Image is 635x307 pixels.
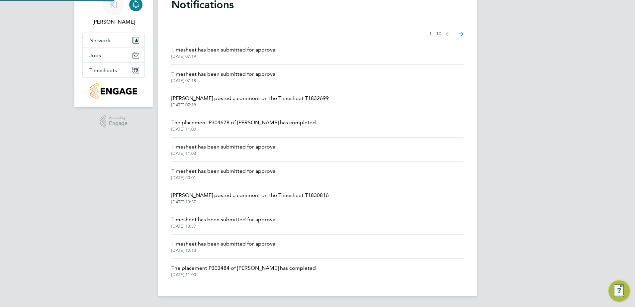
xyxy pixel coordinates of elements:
[429,27,464,41] nav: Select page of notifications list
[171,143,277,151] span: Timesheet has been submitted for approval
[89,67,117,73] span: Timesheets
[171,167,277,175] span: Timesheet has been submitted for approval
[429,31,441,37] span: 1 - 10
[90,83,137,99] img: countryside-properties-logo-retina.png
[171,127,316,132] span: [DATE] 11:00
[171,94,329,102] span: [PERSON_NAME] posted a comment on the Timesheet T1832699
[82,18,145,26] span: Kieron Ingram
[171,248,277,253] span: [DATE] 12:13
[171,151,277,156] span: [DATE] 11:03
[171,70,277,78] span: Timesheet has been submitted for approval
[171,175,277,180] span: [DATE] 20:01
[171,216,277,224] span: Timesheet has been submitted for approval
[83,63,144,77] button: Timesheets
[100,115,128,128] a: Powered byEngage
[171,272,316,277] span: [DATE] 11:00
[171,216,277,229] a: Timesheet has been submitted for approval[DATE] 13:37
[171,78,277,83] span: [DATE] 07:18
[171,119,316,127] span: The placement P304678 of [PERSON_NAME] has completed
[171,191,329,199] span: [PERSON_NAME] posted a comment on the Timesheet T1830816
[89,37,110,44] span: Network
[608,280,630,302] button: Engage Resource Center
[83,48,144,62] button: Jobs
[171,119,316,132] a: The placement P304678 of [PERSON_NAME] has completed[DATE] 11:00
[171,46,277,59] a: Timesheet has been submitted for approval[DATE] 07:19
[171,264,316,277] a: The placement P303484 of [PERSON_NAME] has completed[DATE] 11:00
[83,33,144,48] button: Network
[171,240,277,248] span: Timesheet has been submitted for approval
[171,224,277,229] span: [DATE] 13:37
[171,102,329,108] span: [DATE] 07:18
[171,143,277,156] a: Timesheet has been submitted for approval[DATE] 11:03
[171,240,277,253] a: Timesheet has been submitted for approval[DATE] 12:13
[171,191,329,205] a: [PERSON_NAME] posted a comment on the Timesheet T1830816[DATE] 13:37
[82,83,145,99] a: Go to home page
[171,264,316,272] span: The placement P303484 of [PERSON_NAME] has completed
[171,94,329,108] a: [PERSON_NAME] posted a comment on the Timesheet T1832699[DATE] 07:18
[89,52,101,58] span: Jobs
[109,121,128,126] span: Engage
[171,46,277,54] span: Timesheet has been submitted for approval
[171,199,329,205] span: [DATE] 13:37
[110,0,118,9] span: KI
[109,115,128,121] span: Powered by
[171,70,277,83] a: Timesheet has been submitted for approval[DATE] 07:18
[171,167,277,180] a: Timesheet has been submitted for approval[DATE] 20:01
[171,54,277,59] span: [DATE] 07:19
